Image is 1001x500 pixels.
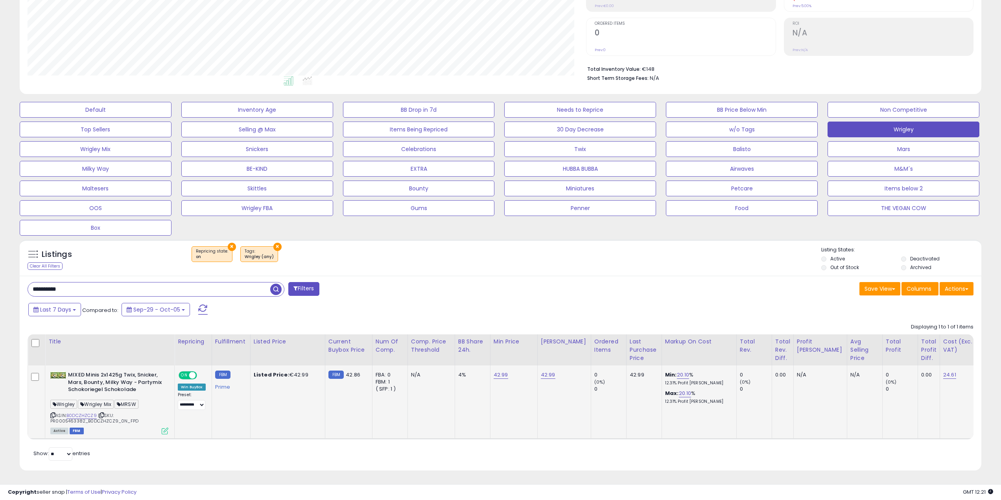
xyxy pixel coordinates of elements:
div: Ordered Items [594,338,623,354]
button: Columns [901,282,938,295]
span: OFF [196,372,208,379]
div: Fulfillment [215,338,247,346]
div: 0 [740,371,772,378]
span: Ordered Items [595,22,775,26]
button: Food [666,200,818,216]
div: ( SFP: 1 ) [376,386,402,393]
span: ON [179,372,189,379]
button: Celebrations [343,141,495,157]
img: 41Hrspg3lhL._SL40_.jpg [50,371,66,379]
a: Privacy Policy [102,488,136,496]
div: 0 [594,386,626,393]
button: Bounty [343,181,495,196]
button: Petcare [666,181,818,196]
span: Columns [907,285,931,293]
p: Listing States: [821,246,981,254]
div: 0 [594,371,626,378]
small: Prev: N/A [793,48,808,52]
a: 24.61 [943,371,956,379]
button: HUBBA BUBBA [504,161,656,177]
div: Total Rev. [740,338,769,354]
button: Mars [828,141,979,157]
small: FBM [215,371,230,379]
span: Show: entries [33,450,90,457]
small: Prev: €0.00 [595,4,614,8]
div: [PERSON_NAME] [541,338,588,346]
div: €42.99 [254,371,319,378]
div: seller snap | | [8,489,136,496]
a: 20.10 [677,371,689,379]
button: Skittles [181,181,333,196]
span: Compared to: [82,306,118,314]
button: EXTRA [343,161,495,177]
div: Listed Price [254,338,322,346]
button: Last 7 Days [28,303,81,316]
div: Title [48,338,171,346]
span: FBM [70,428,84,434]
span: | SKU: PR0005463382_B0DCZHZCZ9_0N_FPD [50,412,138,424]
label: Archived [910,264,931,271]
button: Milky Way [20,161,171,177]
small: (0%) [886,379,897,385]
button: Non Competitive [828,102,979,118]
small: (0%) [740,379,751,385]
div: BB Share 24h. [458,338,487,354]
div: ASIN: [50,371,168,434]
p: 12.31% Profit [PERSON_NAME] [665,399,730,404]
button: Wrigley FBA [181,200,333,216]
button: M&M´s [828,161,979,177]
a: 20.10 [679,389,691,397]
div: Total Profit [886,338,914,354]
button: 30 Day Decrease [504,122,656,137]
div: Comp. Price Threshold [411,338,452,354]
a: B0DCZHZCZ9 [66,412,97,419]
span: Wrigley [50,400,77,409]
div: FBM: 1 [376,378,402,386]
p: 12.31% Profit [PERSON_NAME] [665,380,730,386]
button: OOS [20,200,171,216]
a: 42.99 [494,371,508,379]
span: MRSW [114,400,138,409]
span: 2025-10-13 12:21 GMT [963,488,993,496]
button: Needs to Reprice [504,102,656,118]
h2: 0 [595,28,775,39]
div: Last Purchase Price [630,338,658,362]
button: Airwaves [666,161,818,177]
span: N/A [650,74,659,82]
span: Wrigley Mix [78,400,114,409]
span: Repricing state : [196,248,228,260]
button: Save View [859,282,900,295]
button: Actions [940,282,973,295]
label: Active [830,255,845,262]
div: N/A [850,371,876,378]
div: Displaying 1 to 1 of 1 items [911,323,973,331]
b: Min: [665,371,677,378]
button: Wrigley Mix [20,141,171,157]
small: (0%) [594,379,605,385]
h2: N/A [793,28,973,39]
span: ROI [793,22,973,26]
div: % [665,390,730,404]
span: Last 7 Days [40,306,71,314]
label: Out of Stock [830,264,859,271]
span: 42.86 [346,371,360,378]
button: THE VEGAN COW [828,200,979,216]
button: Maltesers [20,181,171,196]
div: Clear All Filters [28,262,63,270]
b: Short Term Storage Fees: [587,75,649,81]
div: Total Profit Diff. [921,338,936,362]
div: Current Buybox Price [328,338,369,354]
button: Balisto [666,141,818,157]
b: Max: [665,389,679,397]
div: 0 [886,386,918,393]
div: Prime [215,381,244,390]
div: Num of Comp. [376,338,404,354]
div: 0.00 [921,371,934,378]
button: Box [20,220,171,236]
button: Filters [288,282,319,296]
button: Sep-29 - Oct-05 [122,303,190,316]
div: 0.00 [775,371,787,378]
li: €148 [587,64,968,73]
div: on [196,254,228,260]
button: Miniatures [504,181,656,196]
